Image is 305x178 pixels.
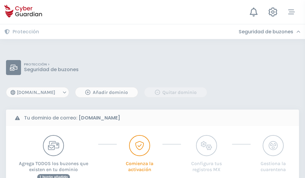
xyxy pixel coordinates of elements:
[75,87,138,98] button: Añadir dominio
[257,135,290,173] button: Gestiona la cuarentena
[149,89,202,96] div: Quitar dominio
[239,29,293,35] h3: Seguridad de buzones
[13,29,39,35] h3: Protección
[79,114,120,121] strong: [DOMAIN_NAME]
[257,156,290,173] p: Gestiona la cuarentena
[239,29,300,35] div: Seguridad de buzones
[80,89,133,96] div: Añadir dominio
[24,62,79,67] p: PROTECCIÓN >
[187,135,226,173] button: Configura tus registros MX
[144,87,207,98] button: Quitar dominio
[123,135,156,173] button: Comienza la activación
[187,156,226,173] p: Configura tus registros MX
[15,156,92,173] p: Agrega TODOS los buzones que existen en tu dominio
[123,156,156,173] p: Comienza la activación
[24,67,79,73] p: Seguridad de buzones
[24,114,120,122] b: Tu dominio de correo:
